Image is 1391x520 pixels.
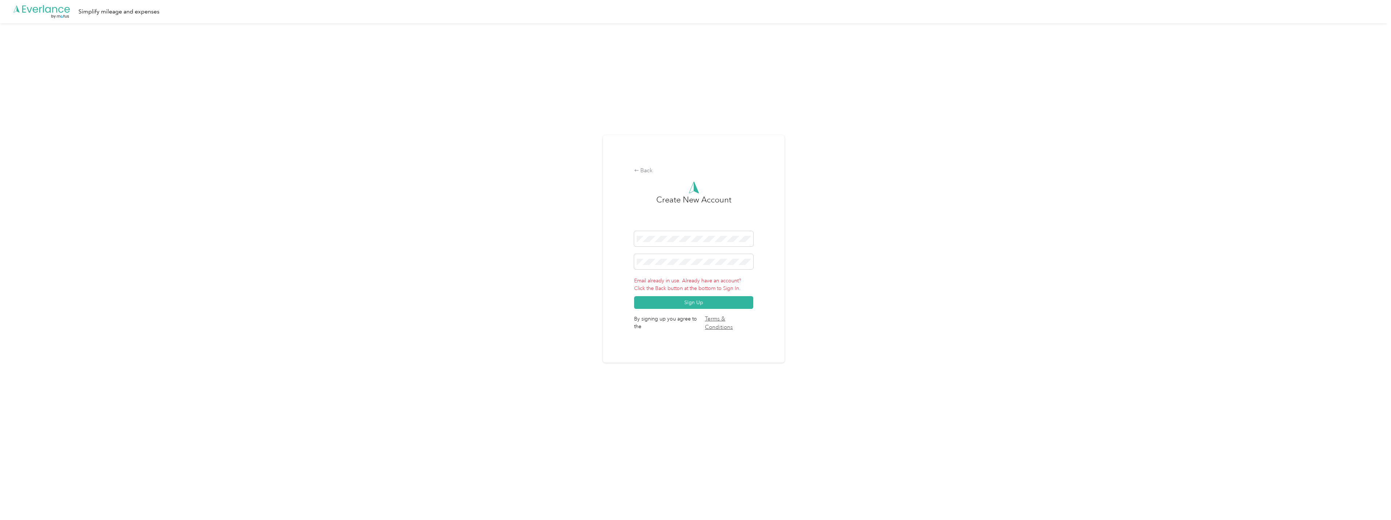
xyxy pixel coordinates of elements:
[634,277,753,292] p: Email already in use. Already have an account? Click the Back button at the bottom to Sign In.
[634,296,753,309] button: Sign Up
[656,194,731,231] h3: Create New Account
[634,309,753,332] span: By signing up you agree to the
[741,259,747,265] img: npw-badge-icon-locked.svg
[703,315,753,331] a: Terms & Conditions
[78,7,159,16] div: Simplify mileage and expenses
[634,166,753,175] div: Back
[741,236,747,242] img: npw-badge-icon-locked.svg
